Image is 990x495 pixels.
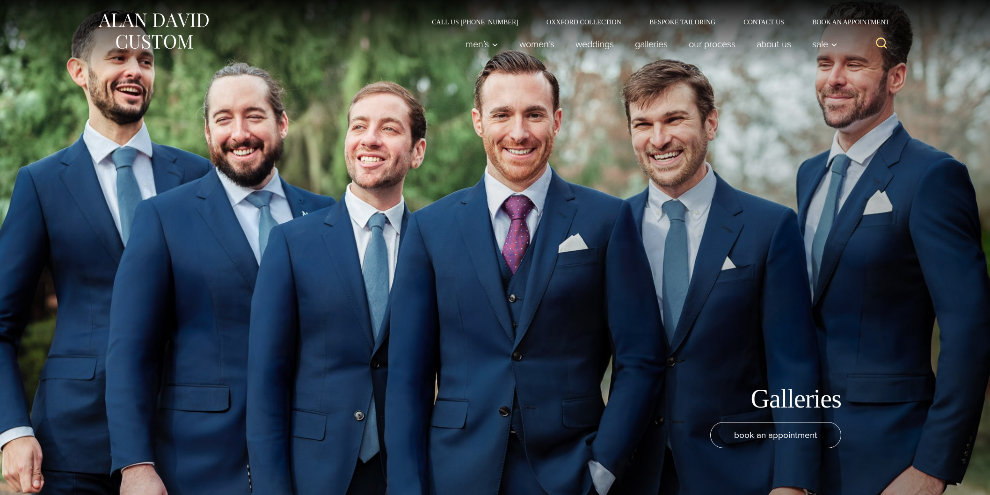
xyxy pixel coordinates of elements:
a: Contact Us [729,19,798,25]
a: book an appointment [710,422,841,448]
a: Women’s [509,35,565,53]
img: Alan David Custom [97,10,210,52]
span: Men’s [466,39,498,49]
span: Sale [812,39,837,49]
button: View Search Form [870,33,893,55]
a: About Us [746,35,802,53]
a: Oxxford Collection [532,19,635,25]
span: book an appointment [734,428,817,442]
nav: Secondary Navigation [418,19,893,25]
a: Call Us [PHONE_NUMBER] [418,19,532,25]
a: Our Process [678,35,746,53]
a: Galleries [625,35,678,53]
a: Book an Appointment [798,19,893,25]
nav: Primary Navigation [455,35,843,53]
h1: Galleries [751,383,842,415]
a: weddings [565,35,625,53]
a: Bespoke Tailoring [635,19,729,25]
